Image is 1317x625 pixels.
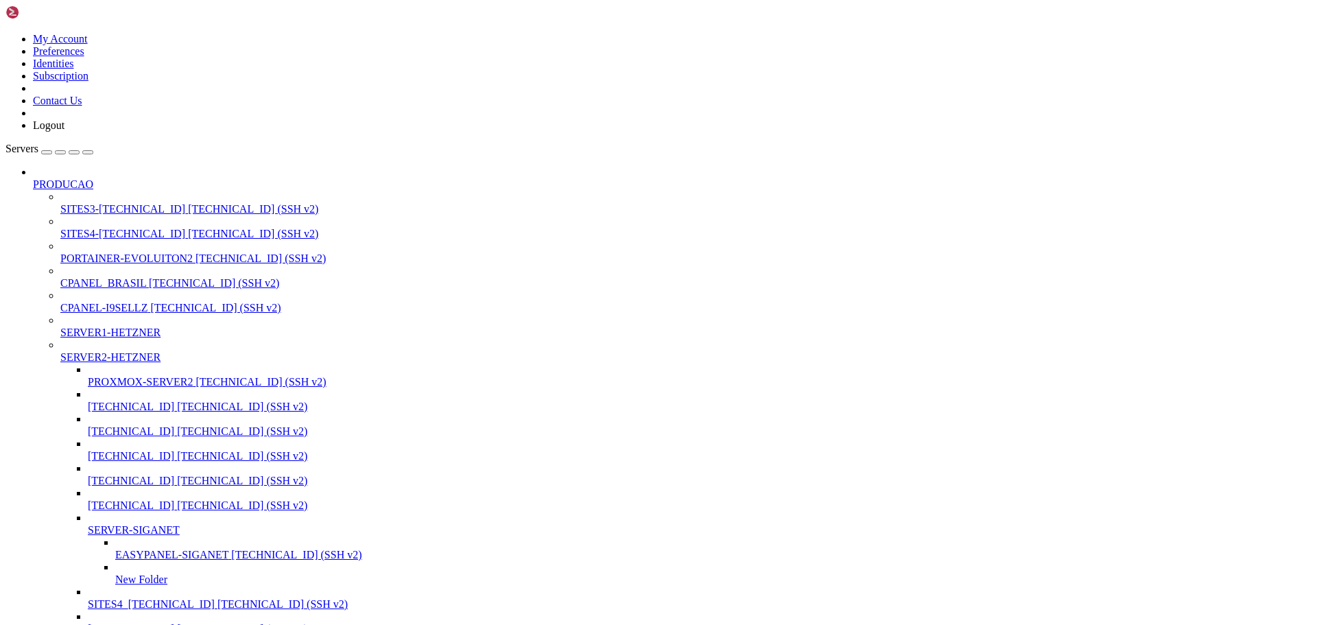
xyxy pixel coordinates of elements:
[195,252,326,264] span: [TECHNICAL_ID] (SSH v2)
[5,320,1139,332] x-row: *** System restart required ***
[33,70,88,82] a: Subscription
[60,277,146,289] span: CPANEL_BRASIL
[5,40,1139,52] x-row: * Management: [URL][DOMAIN_NAME]
[88,376,193,388] span: PROXMOX-SERVER2
[5,110,1139,122] x-row: Usage of /: 68.9% of 147.08GB Users logged in: 0
[60,277,1312,290] a: CPANEL_BRASIL [TECHNICAL_ID] (SSH v2)
[5,239,1139,250] x-row: See [URL][DOMAIN_NAME] or run: sudo pro status
[5,414,1139,425] x-row: NAME="Ubuntu"
[88,475,1312,487] a: [TECHNICAL_ID] [TECHNICAL_ID] (SSH v2)
[5,169,1139,180] x-row: Expanded Security Maintenance for Applications is not enabled.
[115,561,1312,586] li: New Folder
[5,5,1139,17] x-row: Welcome to Ubuntu 24.04.2 LTS (GNU/Linux 6.8.0-83-generic x86_64)
[88,598,215,610] span: SITES4_[TECHNICAL_ID]
[88,512,1312,586] li: SERVER-SIGANET
[5,99,1139,110] x-row: System load: 0.65 Processes: 461
[60,252,1312,265] a: PORTAINER-EVOLUITON2 [TECHNICAL_ID] (SSH v2)
[195,376,326,388] span: [TECHNICAL_ID] (SSH v2)
[88,586,1312,611] li: SITES4_[TECHNICAL_ID] [TECHNICAL_ID] (SSH v2)
[5,274,1139,285] x-row: Enable ESM Apps to receive additional future security updates.
[5,460,1139,472] x-row: ID=ubuntu
[88,376,1312,388] a: PROXMOX-SERVER2 [TECHNICAL_ID] (SSH v2)
[60,327,1312,339] a: SERVER1-HETZNER
[33,95,82,106] a: Contact Us
[177,475,307,486] span: [TECHNICAL_ID] (SSH v2)
[88,524,180,536] span: SERVER-SIGANET
[115,549,1312,561] a: EASYPANEL-SIGANET [TECHNICAL_ID] (SSH v2)
[5,227,1139,239] x-row: Enable ESM Apps to receive additional future security updates.
[5,250,1139,262] x-row: To see these additional updates run: apt list --upgradable
[5,274,1139,285] x-row: *** System restart required ***
[5,75,1139,87] x-row: System information as of [DATE]
[5,134,1139,145] x-row: Swap usage: 98%
[60,327,161,338] span: SERVER1-HETZNER
[5,122,1139,134] x-row: Memory usage: 62% IPv4 address for ens18: [TECHNICAL_ID]
[5,215,1139,227] x-row: Expanded Security Maintenance for Applications is not enabled.
[5,192,1139,204] x-row: [URL][DOMAIN_NAME]
[5,122,1139,134] x-row: Memory usage: 67% IPv4 address for ens18: [TECHNICAL_ID]
[5,332,1139,344] x-row: -[PERSON_NAME]- 1 root root 428349440 [DATE] 10:56 'underweb_desenvolvimento 20250516 2103.sql'
[33,45,84,57] a: Preferences
[60,302,147,314] span: CPANEL-I9SELLZ
[5,285,1139,297] x-row: See [URL][DOMAIN_NAME] or run: sudo pro status
[88,401,1312,413] a: [TECHNICAL_ID] [TECHNICAL_ID] (SSH v2)
[5,192,1139,204] x-row: 104 updates can be applied immediately.
[88,438,1312,462] li: [TECHNICAL_ID] [TECHNICAL_ID] (SSH v2)
[5,425,1139,437] x-row: VERSION_ID="24.04"
[88,364,1312,388] li: PROXMOX-SERVER2 [TECHNICAL_ID] (SSH v2)
[60,252,193,264] span: PORTAINER-EVOLUITON2
[177,450,307,462] span: [TECHNICAL_ID] (SSH v2)
[88,413,1312,438] li: [TECHNICAL_ID] [TECHNICAL_ID] (SSH v2)
[5,449,1139,460] x-row: VERSION_CODENAME=[PERSON_NAME]
[5,134,1139,145] x-row: Swap usage: 81%
[88,598,1312,611] a: SITES4_[TECHNICAL_ID] [TECHNICAL_ID] (SSH v2)
[60,314,1312,339] li: SERVER1-HETZNER
[5,143,38,154] span: Servers
[149,277,279,289] span: [TECHNICAL_ID] (SSH v2)
[88,487,1312,512] li: [TECHNICAL_ID] [TECHNICAL_ID] (SSH v2)
[88,475,174,486] span: [TECHNICAL_ID]
[5,309,1139,320] x-row: total 1030588
[88,499,1312,512] a: [TECHNICAL_ID] [TECHNICAL_ID] (SSH v2)
[115,574,167,585] span: New Folder
[33,119,64,131] a: Logout
[5,297,1139,309] x-row: root@easypanel:~# ls -l
[60,351,161,363] span: SERVER2-HETZNER
[33,33,88,45] a: My Account
[5,5,84,19] img: Shellngn
[33,178,93,190] span: PRODUCAO
[60,265,1312,290] li: CPANEL_BRASIL [TECHNICAL_ID] (SSH v2)
[88,499,174,511] span: [TECHNICAL_ID]
[60,203,185,215] span: SITES3-[TECHNICAL_ID]
[5,29,1139,40] x-row: * Documentation: [URL][DOMAIN_NAME]
[88,524,1312,536] a: SERVER-SIGANET
[188,203,318,215] span: [TECHNICAL_ID] (SSH v2)
[60,240,1312,265] li: PORTAINER-EVOLUITON2 [TECHNICAL_ID] (SSH v2)
[115,574,1312,586] a: New Folder
[5,519,1139,530] x-row: PRIVACY_POLICY_URL="[URL][DOMAIN_NAME]"
[88,425,1312,438] a: [TECHNICAL_ID] [TECHNICAL_ID] (SSH v2)
[60,228,185,239] span: SITES4-[TECHNICAL_ID]
[88,450,1312,462] a: [TECHNICAL_ID] [TECHNICAL_ID] (SSH v2)
[150,302,281,314] span: [TECHNICAL_ID] (SSH v2)
[231,549,361,561] span: [TECHNICAL_ID] (SSH v2)
[88,462,1312,487] li: [TECHNICAL_ID] [TECHNICAL_ID] (SSH v2)
[115,549,228,561] span: EASYPANEL-SIGANET
[5,484,1139,495] x-row: HOME_URL="[URL][DOMAIN_NAME]"
[60,191,1312,215] li: SITES3-[TECHNICAL_ID] [TECHNICAL_ID] (SSH v2)
[88,388,1312,413] li: [TECHNICAL_ID] [TECHNICAL_ID] (SSH v2)
[5,355,1139,367] x-row: Command 'python' not found, did you mean:
[5,507,1139,519] x-row: BUG_REPORT_URL="[URL][DOMAIN_NAME]"
[5,344,1139,355] x-row: root@easypanel:~# python --version
[88,401,174,412] span: [TECHNICAL_ID]
[88,450,174,462] span: [TECHNICAL_ID]
[33,178,1312,191] a: PRODUCAO
[33,58,74,69] a: Identities
[60,228,1312,240] a: SITES4-[TECHNICAL_ID] [TECHNICAL_ID] (SSH v2)
[5,379,1139,390] x-row: command 'python' from deb python-is-python3
[177,425,307,437] span: [TECHNICAL_ID] (SSH v2)
[60,215,1312,240] li: SITES4-[TECHNICAL_ID] [TECHNICAL_ID] (SSH v2)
